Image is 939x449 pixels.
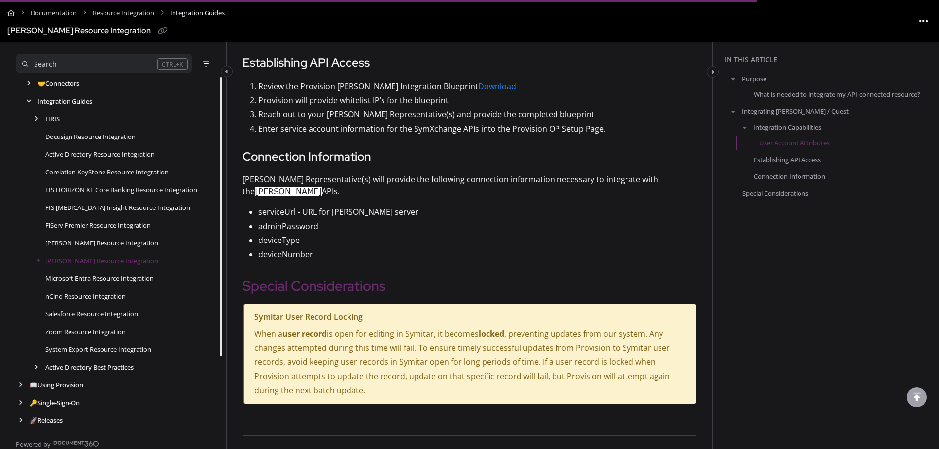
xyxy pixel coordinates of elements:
[37,96,92,106] a: Integration Guides
[16,54,192,73] button: Search
[258,107,696,122] p: Reach out to your [PERSON_NAME] Representative(s) and provide the completed blueprint
[243,276,696,296] h2: Special Considerations
[243,148,696,166] h3: Connection Information
[258,93,696,107] p: Provision will provide whitelist IP’s for the blueprint
[916,13,932,29] button: Article more options
[16,437,99,449] a: Powered by Document360 - opens in a new tab
[254,327,687,398] p: When a is open for editing in Symitar, it becomes , preventing updates from our system. Any chang...
[740,122,749,133] button: arrow
[243,54,696,71] h3: Establishing API Access
[258,205,696,219] p: serviceUrl - URL for [PERSON_NAME] server
[258,247,696,262] p: deviceNumber
[243,173,696,197] p: [PERSON_NAME] Representative(s) will provide the following connection information necessary to in...
[93,6,154,20] a: Resource Integration
[258,219,696,234] p: adminPassword
[45,167,169,177] a: Corelation KeyStone Resource Integration
[742,74,766,84] a: Purpose
[7,24,151,38] div: [PERSON_NAME] Resource Integration
[45,345,151,354] a: System Export Resource Integration
[45,114,60,124] a: HRIS
[157,58,188,70] div: CTRL+K
[32,363,41,372] div: arrow
[754,154,821,164] a: Establishing API Access
[707,66,719,78] button: Category toggle
[34,59,57,69] div: Search
[479,328,504,339] strong: locked
[45,274,154,283] a: Microsoft Entra Resource Integration
[7,6,15,20] a: Home
[45,309,138,319] a: Salesforce Resource Integration
[170,6,225,20] span: Integration Guides
[37,79,45,88] span: 🤝
[30,416,37,425] span: 🚀
[200,58,212,69] button: Filter
[45,256,158,266] a: Jack Henry Symitar Resource Integration
[45,362,134,372] a: Active Directory Best Practices
[725,54,935,65] div: In this article
[45,327,126,337] a: Zoom Resource Integration
[742,106,849,116] a: Integrating [PERSON_NAME] / Quest
[45,185,197,195] a: FIS HORIZON XE Core Banking Resource Integration
[258,122,696,136] p: Enter service account information for the SymXchange APIs into the Provision OP Setup Page.
[759,138,830,147] a: User Account Attributes
[53,441,99,447] img: Document360
[32,114,41,124] div: arrow
[742,188,808,198] a: Special Considerations
[754,89,920,99] a: What is needed to integrate my API-connected resource?
[16,398,26,408] div: arrow
[729,73,738,84] button: arrow
[24,79,34,88] div: arrow
[24,97,34,106] div: arrow
[16,439,51,449] span: Powered by
[258,233,696,247] p: deviceType
[16,380,26,390] div: arrow
[30,415,63,425] a: Releases
[45,203,190,212] a: FIS IBS Insight Resource Integration
[255,187,322,196] span: [PERSON_NAME]
[30,380,83,390] a: Using Provision
[30,398,37,407] span: 🔑
[478,81,516,92] a: Download
[754,172,825,181] a: Connection Information
[16,416,26,425] div: arrow
[45,132,136,141] a: Docusign Resource Integration
[30,380,37,389] span: 📖
[729,106,738,117] button: arrow
[907,387,927,407] div: scroll to top
[45,291,126,301] a: nCino Resource Integration
[45,220,151,230] a: FiServ Premier Resource Integration
[221,66,233,77] button: Category toggle
[37,78,79,88] a: Connectors
[282,328,327,339] strong: user record
[45,238,158,248] a: Jack Henry SilverLake Resource Integration
[258,79,696,94] p: Review the Provision [PERSON_NAME] Integration Blueprint
[753,122,821,132] a: Integration Capabilities
[31,6,77,20] a: Documentation
[155,23,171,39] button: Copy link of
[30,398,80,408] a: Single-Sign-On
[254,310,687,324] p: Symitar User Record Locking
[45,149,155,159] a: Active Directory Resource Integration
